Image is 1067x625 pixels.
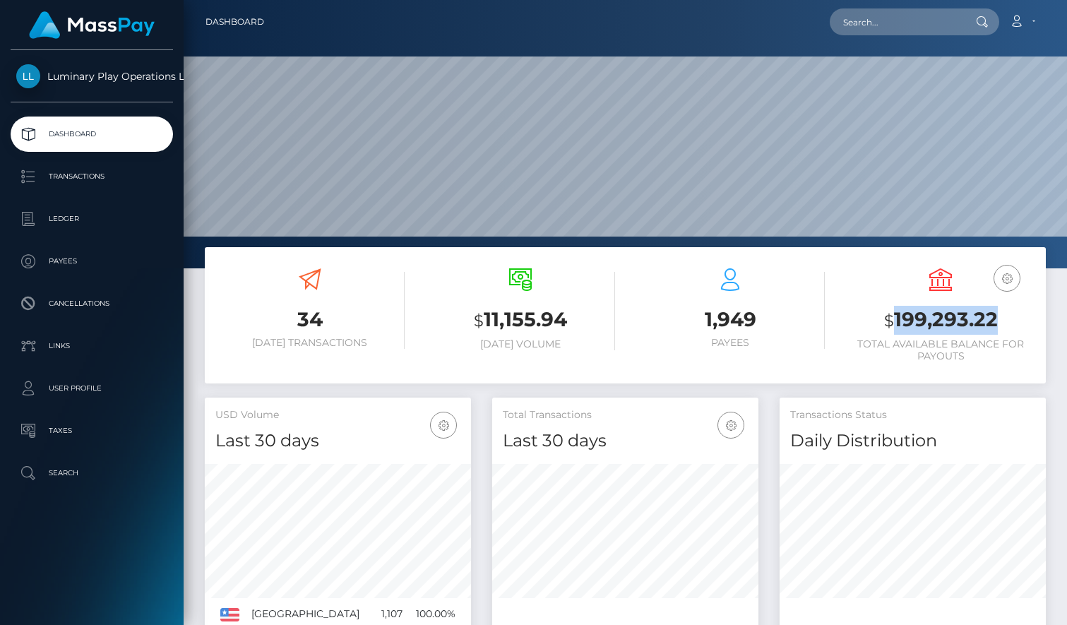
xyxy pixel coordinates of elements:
[16,293,167,314] p: Cancellations
[11,371,173,406] a: User Profile
[11,117,173,152] a: Dashboard
[16,166,167,187] p: Transactions
[474,311,484,331] small: $
[830,8,962,35] input: Search...
[426,338,615,350] h6: [DATE] Volume
[16,124,167,145] p: Dashboard
[29,11,155,39] img: MassPay Logo
[215,306,405,333] h3: 34
[884,311,894,331] small: $
[16,420,167,441] p: Taxes
[11,456,173,491] a: Search
[220,608,239,621] img: US.png
[11,286,173,321] a: Cancellations
[503,408,748,422] h5: Total Transactions
[503,429,748,453] h4: Last 30 days
[215,337,405,349] h6: [DATE] Transactions
[636,306,825,333] h3: 1,949
[16,64,40,88] img: Luminary Play Operations Limited
[790,408,1035,422] h5: Transactions Status
[11,244,173,279] a: Payees
[16,208,167,230] p: Ledger
[426,306,615,335] h3: 11,155.94
[846,306,1035,335] h3: 199,293.22
[11,328,173,364] a: Links
[11,201,173,237] a: Ledger
[636,337,825,349] h6: Payees
[16,335,167,357] p: Links
[16,251,167,272] p: Payees
[215,408,460,422] h5: USD Volume
[11,70,173,83] span: Luminary Play Operations Limited
[11,413,173,448] a: Taxes
[205,7,264,37] a: Dashboard
[16,378,167,399] p: User Profile
[215,429,460,453] h4: Last 30 days
[790,429,1035,453] h4: Daily Distribution
[16,463,167,484] p: Search
[846,338,1035,362] h6: Total Available Balance for Payouts
[11,159,173,194] a: Transactions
